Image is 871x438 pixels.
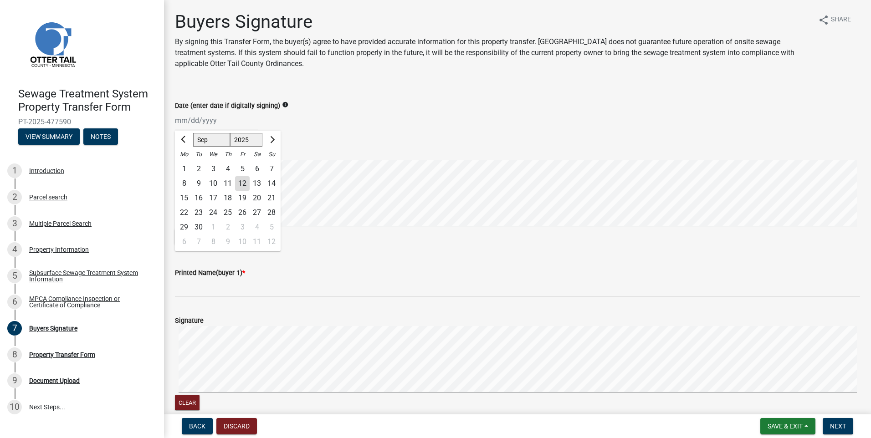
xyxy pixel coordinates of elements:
div: Friday, September 26, 2025 [235,205,250,220]
button: View Summary [18,128,80,145]
div: We [206,147,220,162]
div: 10 [206,176,220,191]
span: Back [189,423,205,430]
div: Sunday, October 5, 2025 [264,220,279,234]
div: 5 [264,220,279,234]
div: 1 [177,162,191,176]
div: 6 [250,162,264,176]
span: Share [831,15,851,25]
div: 4 [250,220,264,234]
div: Friday, October 10, 2025 [235,234,250,249]
button: Next [823,418,853,434]
div: Friday, September 5, 2025 [235,162,250,176]
div: Tuesday, September 30, 2025 [191,220,206,234]
div: Sunday, September 21, 2025 [264,191,279,205]
div: 1 [7,163,22,178]
div: Saturday, September 20, 2025 [250,191,264,205]
div: 17 [206,191,220,205]
div: 29 [177,220,191,234]
p: By signing this Transfer Form, the buyer(s) agree to have provided accurate information for this ... [175,36,811,69]
h1: Buyers Signature [175,11,811,33]
div: Friday, September 19, 2025 [235,191,250,205]
button: Save & Exit [760,418,815,434]
div: Thursday, October 9, 2025 [220,234,235,249]
div: Tuesday, September 16, 2025 [191,191,206,205]
div: Monday, September 8, 2025 [177,176,191,191]
div: Property Information [29,246,89,253]
label: Signature [175,318,204,324]
div: Tuesday, September 9, 2025 [191,176,206,191]
div: 4 [220,162,235,176]
div: Mo [177,147,191,162]
div: 2 [7,190,22,204]
div: 14 [264,176,279,191]
div: 9 [191,176,206,191]
div: Tuesday, October 7, 2025 [191,234,206,249]
div: 18 [220,191,235,205]
button: Notes [83,128,118,145]
label: Printed Name(buyer 1) [175,270,245,276]
div: Multiple Parcel Search [29,220,92,227]
button: Discard [216,418,257,434]
span: Save & Exit [768,423,803,430]
div: 9 [220,234,235,249]
div: Monday, September 29, 2025 [177,220,191,234]
div: Wednesday, September 24, 2025 [206,205,220,220]
div: Parcel search [29,194,67,200]
div: 6 [177,234,191,249]
div: Wednesday, October 8, 2025 [206,234,220,249]
div: Monday, September 1, 2025 [177,162,191,176]
div: 11 [250,234,264,249]
div: Sunday, October 12, 2025 [264,234,279,249]
div: 12 [264,234,279,249]
div: 3 [7,216,22,231]
div: 3 [206,162,220,176]
div: 5 [235,162,250,176]
div: 30 [191,220,206,234]
select: Select year [230,133,263,147]
div: 9 [7,373,22,388]
div: Property Transfer Form [29,351,95,358]
div: 19 [235,191,250,205]
div: 27 [250,205,264,220]
div: 4 [7,242,22,257]
div: Sunday, September 28, 2025 [264,205,279,220]
div: Sa [250,147,264,162]
div: Monday, September 22, 2025 [177,205,191,220]
div: Wednesday, September 3, 2025 [206,162,220,176]
div: Thursday, September 25, 2025 [220,205,235,220]
div: 2 [220,220,235,234]
div: Document Upload [29,377,80,384]
div: Monday, October 6, 2025 [177,234,191,249]
div: Subsurface Sewage Treatment System Information [29,270,149,282]
div: 21 [264,191,279,205]
button: Next month [266,132,277,147]
div: 13 [250,176,264,191]
div: 3 [235,220,250,234]
div: 8 [206,234,220,249]
div: Wednesday, September 17, 2025 [206,191,220,205]
h4: Sewage Treatment System Property Transfer Form [18,87,157,114]
div: Th [220,147,235,162]
div: 22 [177,205,191,220]
div: Thursday, September 11, 2025 [220,176,235,191]
div: 16 [191,191,206,205]
div: 2 [191,162,206,176]
img: Otter Tail County, Minnesota [18,10,87,78]
div: Tuesday, September 2, 2025 [191,162,206,176]
div: Fr [235,147,250,162]
div: 6 [7,295,22,309]
span: PT-2025-477590 [18,117,146,126]
div: 28 [264,205,279,220]
button: Back [182,418,213,434]
div: MPCA Compliance Inspection or Certificate of Compliance [29,295,149,308]
div: Tuesday, September 23, 2025 [191,205,206,220]
div: Wednesday, October 1, 2025 [206,220,220,234]
div: 5 [7,269,22,283]
button: Clear [175,395,200,410]
wm-modal-confirm: Summary [18,133,80,141]
div: 20 [250,191,264,205]
div: Monday, September 15, 2025 [177,191,191,205]
div: Introduction [29,168,64,174]
button: Previous month [179,132,190,147]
